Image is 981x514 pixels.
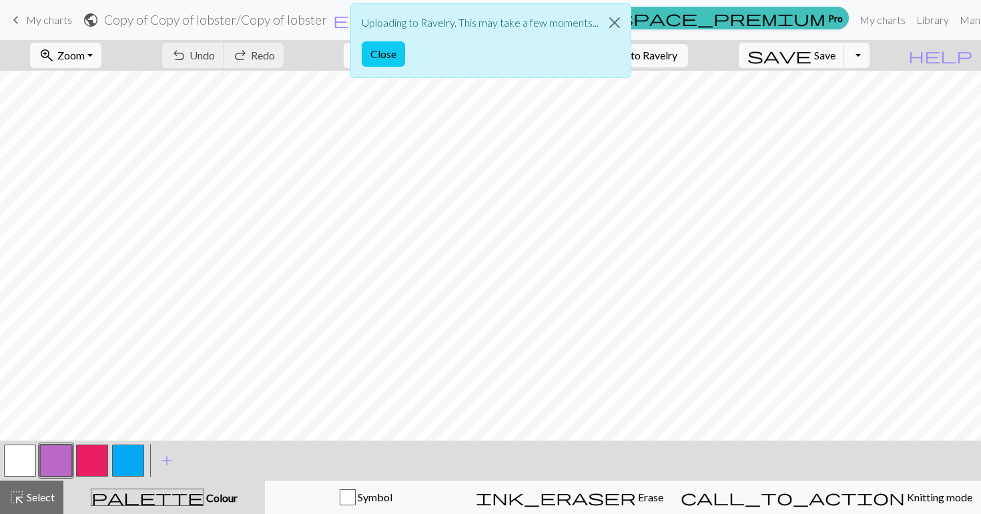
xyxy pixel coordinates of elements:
span: highlight_alt [9,488,25,507]
span: Erase [636,491,663,503]
span: palette [91,488,204,507]
span: ink_eraser [476,488,636,507]
button: Close [362,41,405,67]
button: Symbol [265,481,467,514]
span: Select [25,491,55,503]
button: Knitting mode [672,481,981,514]
span: add [159,451,175,470]
span: call_to_action [681,488,905,507]
button: Erase [467,481,672,514]
span: Symbol [356,491,392,503]
p: Uploading to Ravelry. This may take a few moments... [362,15,599,31]
button: Close [599,4,631,41]
span: Knitting mode [905,491,972,503]
span: Colour [204,491,238,504]
button: Colour [63,481,265,514]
